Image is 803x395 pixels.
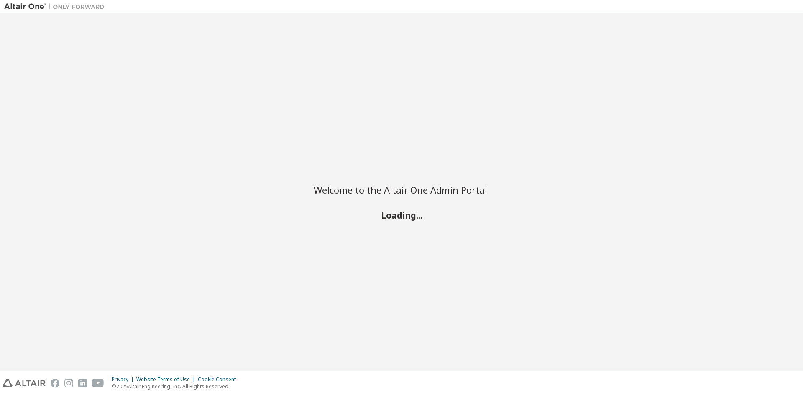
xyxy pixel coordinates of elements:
[92,379,104,387] img: youtube.svg
[51,379,59,387] img: facebook.svg
[64,379,73,387] img: instagram.svg
[112,376,136,383] div: Privacy
[4,3,109,11] img: Altair One
[198,376,241,383] div: Cookie Consent
[314,209,489,220] h2: Loading...
[314,184,489,196] h2: Welcome to the Altair One Admin Portal
[136,376,198,383] div: Website Terms of Use
[3,379,46,387] img: altair_logo.svg
[78,379,87,387] img: linkedin.svg
[112,383,241,390] p: © 2025 Altair Engineering, Inc. All Rights Reserved.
